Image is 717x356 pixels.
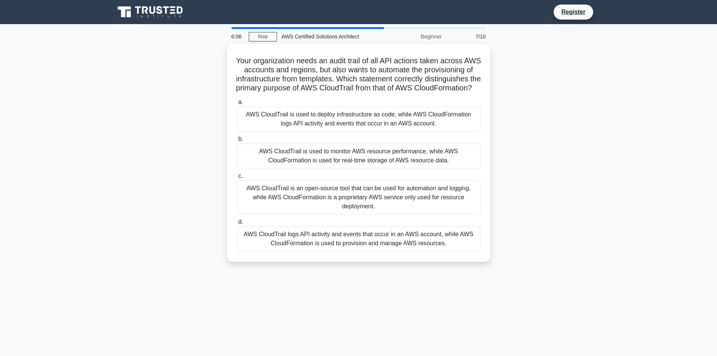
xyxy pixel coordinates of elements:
div: AWS CloudTrail logs API activity and events that occur in an AWS account, while AWS CloudFormatio... [237,226,481,251]
h5: Your organization needs an audit trail of all API actions taken across AWS accounts and regions, ... [236,56,481,93]
div: AWS CloudTrail is used to monitor AWS resource performance, while AWS CloudFormation is used for ... [237,144,481,168]
a: Register [557,7,590,17]
span: a. [238,99,243,105]
div: AWS CloudTrail is used to deploy infrastructure as code, while AWS CloudFormation logs API activi... [237,107,481,131]
span: d. [238,218,243,225]
div: AWS Certified Solutions Architect [277,29,381,44]
div: 7/10 [446,29,490,44]
a: Stop [249,32,277,41]
span: c. [238,173,243,179]
span: b. [238,136,243,142]
div: Beginner [381,29,446,44]
div: 6:06 [227,29,249,44]
div: AWS CloudTrail is an open-source tool that can be used for automation and logging, while AWS Clou... [237,180,481,214]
